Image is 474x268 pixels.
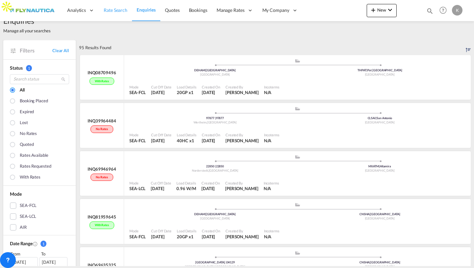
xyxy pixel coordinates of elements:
[201,181,220,185] div: Created On
[20,174,40,181] div: With rates
[202,89,220,95] div: 8 Sep 2025
[129,228,146,233] div: Mode
[10,251,69,267] span: From To [DATE][DATE]
[10,213,69,220] md-checkbox: SEA-LCL
[294,203,302,206] md-icon: assets/icons/custom/ship-fill.svg
[10,257,38,267] div: [DATE]
[151,84,171,89] div: Cut Off Date
[129,138,146,144] div: SEA-FCL
[357,68,402,72] span: THPAT Pat [GEOGRAPHIC_DATA]
[200,73,230,76] span: [GEOGRAPHIC_DATA]
[20,98,48,105] div: Booking placed
[90,221,114,229] div: With rates
[151,181,171,185] div: Cut Off Date
[129,132,146,137] div: Mode
[264,132,279,137] div: Incoterms
[194,68,236,72] span: DEHAM [GEOGRAPHIC_DATA]
[294,251,302,254] md-icon: assets/icons/custom/ship-fill.svg
[205,68,206,72] span: |
[151,234,164,239] span: [DATE]
[207,120,237,124] span: [GEOGRAPHIC_DATA]
[176,185,196,191] div: 0.96 W/M
[20,87,25,94] div: All
[216,164,224,168] span: 22850
[151,234,171,240] div: 4 Sep 2025
[151,132,171,137] div: Cut Off Date
[10,191,22,197] span: Mode
[3,28,51,34] span: Manage all your searches
[151,90,164,95] span: [DATE]
[40,241,46,247] span: 1
[10,74,69,84] input: Search status
[368,164,391,168] span: MXATM Altamira
[225,186,258,191] span: [PERSON_NAME]
[129,89,146,95] div: SEA-FCL
[215,164,216,168] span: |
[88,214,116,220] div: INQ81959645
[202,234,220,240] div: 4 Sep 2025
[79,103,471,151] div: INQ39964484No rates assets/icons/custom/ship-fill.svgassets/icons/custom/roll-o-plane.svgOrigin G...
[368,116,392,120] span: CLSAI San Antonio
[264,84,279,89] div: Incoterms
[225,185,258,191] div: Alina Iskaev
[26,65,32,71] span: 1
[200,217,230,220] span: [GEOGRAPHIC_DATA]
[225,138,259,143] span: [PERSON_NAME]
[177,84,197,89] div: Load Details
[359,260,400,264] span: CNSHA [GEOGRAPHIC_DATA]
[20,109,34,116] div: Expired
[88,70,116,76] div: INQ08709496
[369,260,370,264] span: |
[176,181,196,185] div: Load Details
[208,169,209,172] span: ,
[264,228,279,233] div: Incoterms
[91,174,113,181] div: No rates
[365,120,395,124] span: [GEOGRAPHIC_DATA]
[225,90,259,95] span: [PERSON_NAME]
[151,89,171,95] div: 8 Sep 2025
[216,116,224,120] span: 97877
[151,185,171,191] div: 4 Sep 2025
[201,186,215,191] span: [DATE]
[225,89,259,95] div: Alina Iskaev
[359,212,400,216] span: CNSHA [GEOGRAPHIC_DATA]
[206,164,216,168] span: 22850
[225,228,259,233] div: Created By
[177,228,197,233] div: Load Details
[79,55,471,103] div: INQ08709496With rates assets/icons/custom/ship-fill.svgassets/icons/custom/roll-o-plane.svgOrigin...
[365,169,395,172] span: [GEOGRAPHIC_DATA]
[192,169,209,172] span: Norderstedt
[177,234,197,240] div: 20GP x 1
[225,84,259,89] div: Created By
[225,181,258,185] div: Created By
[376,116,377,120] span: |
[39,257,67,267] div: [DATE]
[202,234,215,239] span: [DATE]
[20,130,37,138] div: No rates
[129,84,146,89] div: Mode
[129,234,146,240] div: SEA-FCL
[10,202,69,209] md-checkbox: SEA-FCL
[151,138,171,144] div: 5 Sep 2025
[20,119,28,127] div: Lost
[129,185,145,191] div: SEA-LCL
[215,116,216,120] span: |
[369,212,370,216] span: |
[294,59,302,62] md-icon: assets/icons/custom/ship-fill.svg
[177,132,197,137] div: Load Details
[20,152,48,159] div: Rates available
[177,89,197,95] div: 20GP x 1
[151,228,171,233] div: Cut Off Date
[177,138,197,144] div: 40HC x 1
[466,40,471,55] div: Sort by: Created on
[20,163,51,170] div: Rates Requested
[20,213,36,220] div: SEA-LCL
[88,166,116,172] div: INQ69946964
[264,138,272,144] div: N/A
[52,48,69,53] a: Clear All
[365,217,395,220] span: [GEOGRAPHIC_DATA]
[366,68,367,72] span: |
[225,234,259,240] div: Alina Iskaev
[225,234,259,239] span: [PERSON_NAME]
[194,212,236,216] span: DEHAM [GEOGRAPHIC_DATA]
